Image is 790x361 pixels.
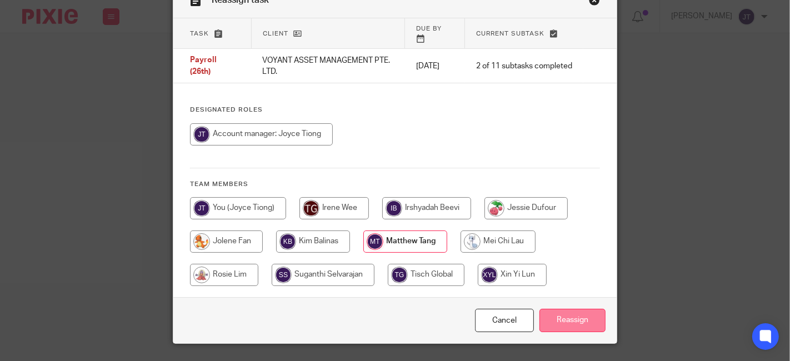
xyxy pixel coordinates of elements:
input: Reassign [539,309,606,333]
p: [DATE] [416,61,454,72]
a: Close this dialog window [475,309,534,333]
p: VOYANT ASSET MANAGEMENT PTE. LTD. [262,55,393,78]
span: Due by [416,26,442,32]
span: Task [190,31,209,37]
span: Payroll (26th) [190,57,217,76]
td: 2 of 11 subtasks completed [465,49,583,83]
span: Client [263,31,288,37]
span: Current subtask [476,31,544,37]
h4: Team members [190,180,600,189]
h4: Designated Roles [190,106,600,114]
